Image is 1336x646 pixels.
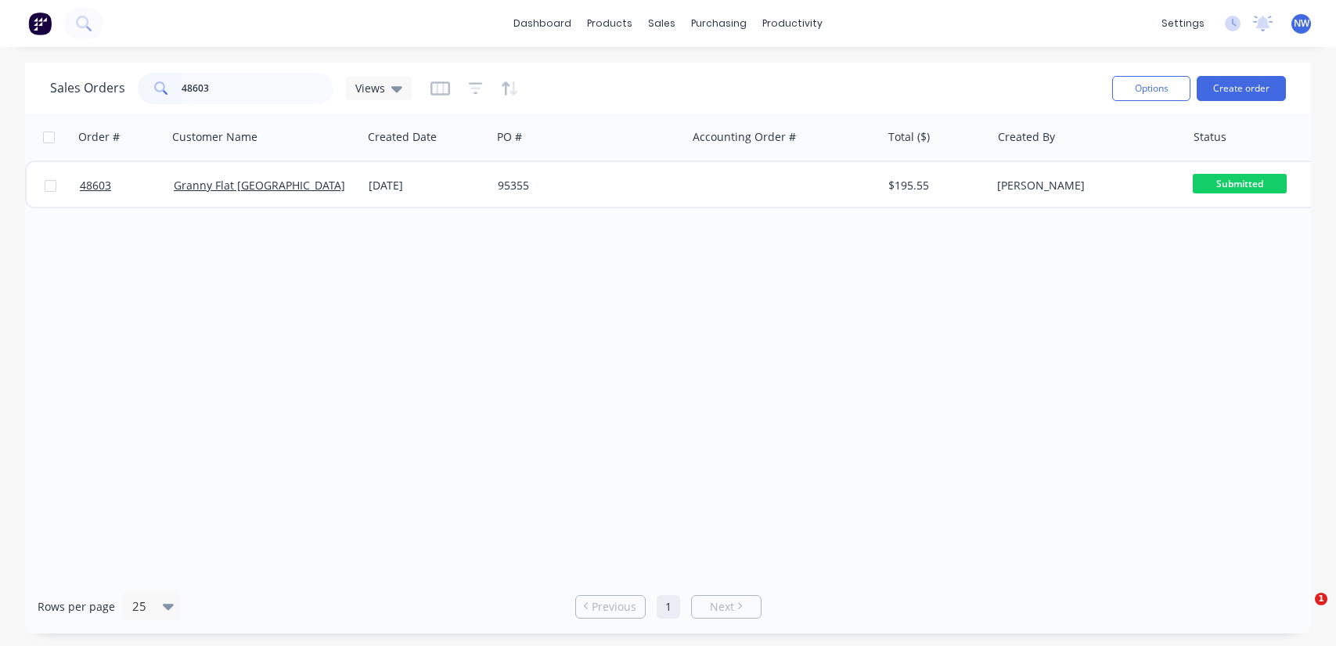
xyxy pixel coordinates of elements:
a: dashboard [506,12,579,35]
h1: Sales Orders [50,81,125,96]
a: Granny Flat [GEOGRAPHIC_DATA] [174,178,345,193]
div: Created By [998,129,1055,145]
div: Accounting Order # [693,129,796,145]
a: Page 1 is your current page [657,595,680,619]
span: 1 [1315,593,1327,605]
div: productivity [754,12,830,35]
div: 95355 [498,178,672,193]
span: Submitted [1193,174,1287,193]
div: [DATE] [369,178,485,193]
span: Views [355,80,385,96]
div: [PERSON_NAME] [997,178,1171,193]
button: Options [1112,76,1190,101]
div: purchasing [683,12,754,35]
ul: Pagination [569,595,768,619]
div: sales [640,12,683,35]
button: Create order [1197,76,1286,101]
iframe: Intercom live chat [1283,593,1320,630]
div: products [579,12,640,35]
div: PO # [497,129,522,145]
a: Next page [692,599,761,615]
span: NW [1294,16,1309,31]
span: Previous [592,599,636,615]
span: Rows per page [38,599,115,615]
a: Previous page [576,599,645,615]
div: Status [1194,129,1226,145]
div: $195.55 [888,178,980,193]
div: Created Date [368,129,437,145]
div: Customer Name [172,129,257,145]
span: Next [710,599,734,615]
div: Total ($) [888,129,930,145]
div: settings [1154,12,1212,35]
a: 48603 [80,162,174,209]
div: Order # [78,129,120,145]
input: Search... [182,73,334,104]
img: Factory [28,12,52,35]
span: 48603 [80,178,111,193]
